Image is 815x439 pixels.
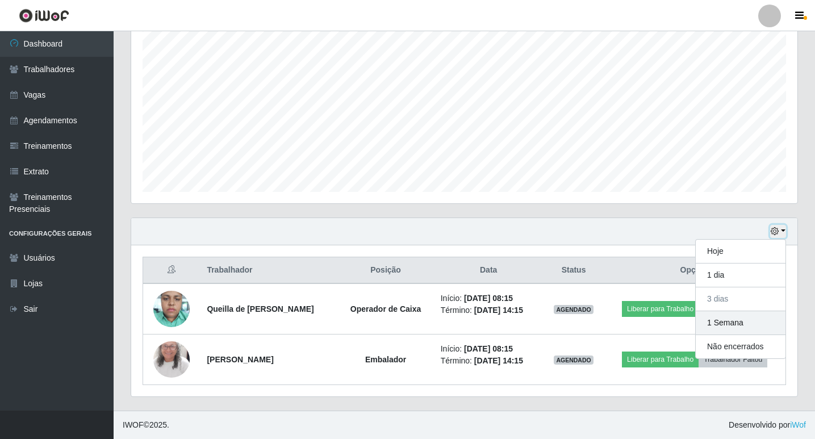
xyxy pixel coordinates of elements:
[123,419,169,431] span: © 2025 .
[699,352,767,367] button: Trabalhador Faltou
[19,9,69,23] img: CoreUI Logo
[696,311,785,335] button: 1 Semana
[441,292,537,304] li: Início:
[434,257,544,284] th: Data
[604,257,785,284] th: Opções
[696,264,785,287] button: 1 dia
[554,305,594,314] span: AGENDADO
[123,420,144,429] span: IWOF
[350,304,421,313] strong: Operador de Caixa
[622,352,699,367] button: Liberar para Trabalho
[544,257,604,284] th: Status
[200,257,337,284] th: Trabalhador
[729,419,806,431] span: Desenvolvido por
[554,356,594,365] span: AGENDADO
[153,285,190,333] img: 1746725446960.jpeg
[464,344,513,353] time: [DATE] 08:15
[441,304,537,316] li: Término:
[365,355,406,364] strong: Embalador
[474,306,523,315] time: [DATE] 14:15
[441,355,537,367] li: Término:
[696,335,785,358] button: Não encerrados
[153,320,190,399] img: 1739354918171.jpeg
[790,420,806,429] a: iWof
[441,343,537,355] li: Início:
[207,355,273,364] strong: [PERSON_NAME]
[696,240,785,264] button: Hoje
[464,294,513,303] time: [DATE] 08:15
[207,304,314,313] strong: Queilla de [PERSON_NAME]
[337,257,433,284] th: Posição
[696,287,785,311] button: 3 dias
[474,356,523,365] time: [DATE] 14:15
[622,301,699,317] button: Liberar para Trabalho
